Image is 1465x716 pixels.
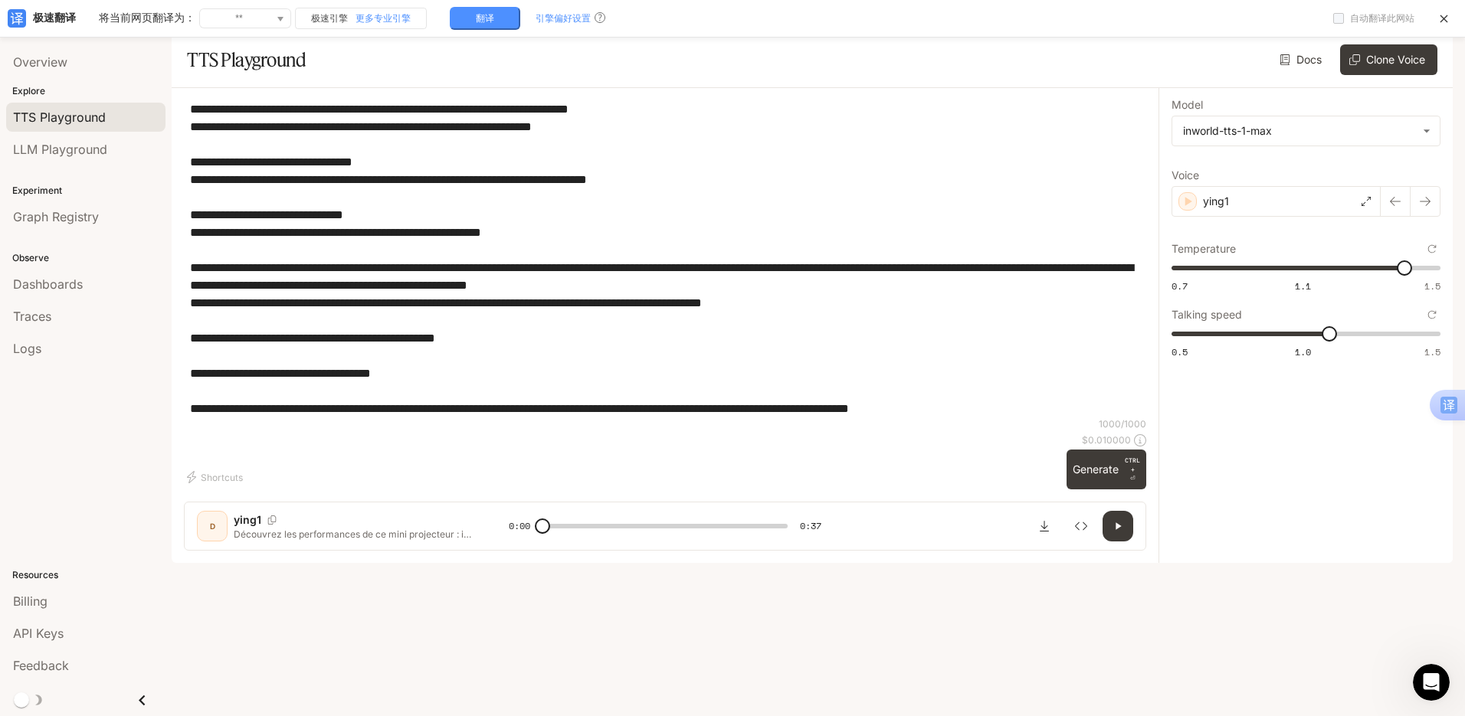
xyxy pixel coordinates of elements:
[1172,280,1188,293] span: 0.7
[1424,240,1440,257] button: Reset to default
[1172,309,1242,320] p: Talking speed
[1424,345,1440,358] span: 1.5
[1295,280,1311,293] span: 1.1
[1340,44,1437,75] button: Clone Voice
[1277,44,1328,75] a: Docs
[187,44,306,75] h1: TTS Playground
[1082,433,1131,446] p: $ 0.010000
[1203,194,1229,209] p: ying1
[1183,123,1415,139] div: inworld-tts-1-max
[1172,170,1199,181] p: Voice
[1295,345,1311,358] span: 1.0
[234,512,261,528] p: ying1
[1067,450,1146,489] button: GenerateCTRL +⏎
[1424,280,1440,293] span: 1.5
[1172,116,1440,145] div: inworld-tts-1-max
[1424,306,1440,323] button: Reset to default
[1066,511,1096,541] button: Inspect
[509,518,530,534] span: 0:00
[1413,664,1450,701] iframe: Intercom live chat
[1172,345,1188,358] span: 0.5
[261,515,283,525] button: Copy Voice ID
[800,518,821,534] span: 0:37
[1099,417,1146,430] p: 1000 / 1000
[1125,456,1140,474] p: CTRL +
[1172,244,1236,254] p: Temperature
[200,514,225,538] div: D
[1172,100,1203,110] p: Model
[1029,511,1060,541] button: Download audio
[1125,456,1140,483] p: ⏎
[184,465,249,489] button: Shortcuts
[234,528,472,541] p: Découvrez les performances de ce mini projecteur : il est plus petit que mon téléphone portable !...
